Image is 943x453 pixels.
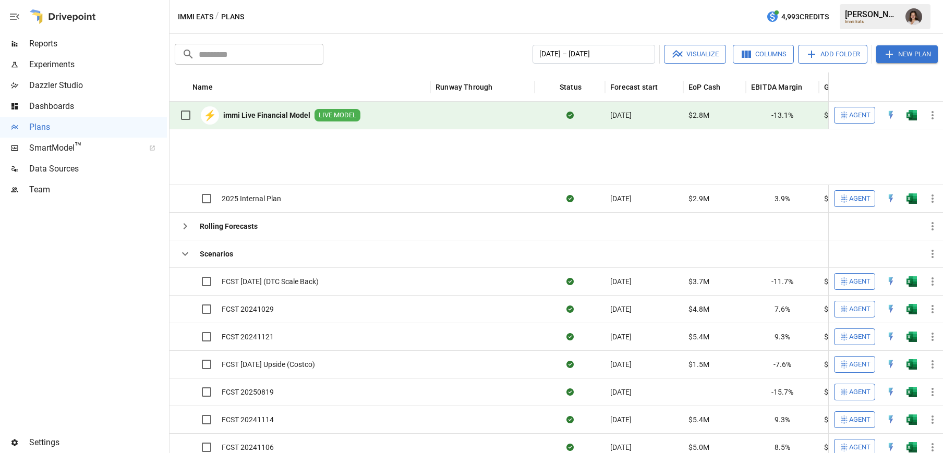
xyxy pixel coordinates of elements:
div: [DATE] [605,102,683,129]
b: immi Live Financial Model [223,110,310,120]
img: excel-icon.76473adf.svg [906,359,917,370]
div: [DATE] [605,267,683,295]
div: [DATE] [605,350,683,378]
img: quick-edit-flash.b8aec18c.svg [886,193,896,204]
div: Sync complete [566,332,574,342]
span: $4.8M [688,304,709,314]
span: $2.9M [688,193,709,204]
button: 4,993Credits [762,7,833,27]
span: $31.9M [824,442,849,452]
span: -13.1% [771,110,793,120]
span: 7.6% [775,304,790,314]
div: Open in Quick Edit [886,387,896,397]
div: ⚡ [201,106,219,125]
img: quick-edit-flash.b8aec18c.svg [886,387,896,397]
button: Franziska Ibscher [899,2,928,31]
span: FCST 20241029 [222,304,274,314]
button: Agent [834,356,875,373]
div: Immi Eats [845,19,899,24]
span: Agent [849,386,871,398]
img: quick-edit-flash.b8aec18c.svg [886,359,896,370]
div: [PERSON_NAME] [845,9,899,19]
span: Dashboards [29,100,167,113]
span: $2.8M [688,110,709,120]
span: Agent [849,359,871,371]
div: EoP Cash [688,83,720,91]
span: FCST 20241106 [222,442,274,452]
img: Franziska Ibscher [905,8,922,25]
div: Sync complete [566,387,574,397]
span: $31.6M [824,304,849,314]
span: FCST 20250819 [222,387,274,397]
span: $12.1M [824,387,849,397]
span: 8.5% [775,442,790,452]
span: Agent [849,109,871,121]
img: excel-icon.76473adf.svg [906,193,917,204]
span: LIVE MODEL [315,111,360,120]
span: Agent [849,193,871,205]
button: Columns [733,45,794,64]
div: Open in Excel [906,276,917,287]
div: Sync complete [566,304,574,314]
div: Open in Excel [906,110,917,120]
div: Open in Quick Edit [886,442,896,452]
div: [DATE] [605,323,683,350]
span: -15.7% [771,387,793,397]
button: Immi Eats [178,10,213,23]
span: $15.9M [824,276,849,287]
button: Agent [834,190,875,207]
div: Open in Quick Edit [886,359,896,370]
div: Status [560,83,582,91]
span: $32.5M [824,332,849,342]
button: Agent [834,328,875,345]
img: excel-icon.76473adf.svg [906,304,917,314]
span: $5.0M [688,442,709,452]
div: Open in Excel [906,442,917,452]
span: $5.4M [688,332,709,342]
div: [DATE] [605,185,683,212]
span: $30.1M [824,193,849,204]
div: Open in Excel [906,332,917,342]
span: ™ [75,140,82,153]
div: Open in Excel [906,387,917,397]
button: New Plan [876,45,938,63]
b: Scenarios [200,249,233,259]
div: Open in Excel [906,414,917,425]
span: Data Sources [29,163,167,175]
span: $1.5M [688,359,709,370]
div: Open in Quick Edit [886,304,896,314]
div: [DATE] [605,378,683,406]
span: 9.3% [775,414,790,425]
span: -11.7% [771,276,793,287]
img: quick-edit-flash.b8aec18c.svg [886,110,896,120]
img: quick-edit-flash.b8aec18c.svg [886,442,896,452]
button: Agent [834,411,875,428]
span: Agent [849,414,871,426]
div: Open in Quick Edit [886,110,896,120]
span: 3.9% [775,193,790,204]
span: SmartModel [29,142,138,154]
span: Dazzler Studio [29,79,167,92]
div: Open in Excel [906,193,917,204]
div: Open in Excel [906,359,917,370]
div: Sync complete [566,414,574,425]
div: / [215,10,219,23]
div: Open in Quick Edit [886,414,896,425]
span: Agent [849,276,871,288]
img: excel-icon.76473adf.svg [906,414,917,425]
img: quick-edit-flash.b8aec18c.svg [886,332,896,342]
span: $3.7M [688,276,709,287]
div: Sync complete [566,193,574,204]
button: Agent [834,273,875,290]
div: Open in Excel [906,304,917,314]
span: Experiments [29,58,167,71]
img: quick-edit-flash.b8aec18c.svg [886,414,896,425]
div: EBITDA Margin [751,83,802,91]
b: Rolling Forecasts [200,221,258,231]
button: Visualize [664,45,726,64]
span: FCST [DATE] Upside (Costco) [222,359,315,370]
span: -7.6% [773,359,791,370]
div: Sync complete [566,442,574,452]
span: FCST [DATE] (DTC Scale Back) [222,276,319,287]
button: Agent [834,107,875,124]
